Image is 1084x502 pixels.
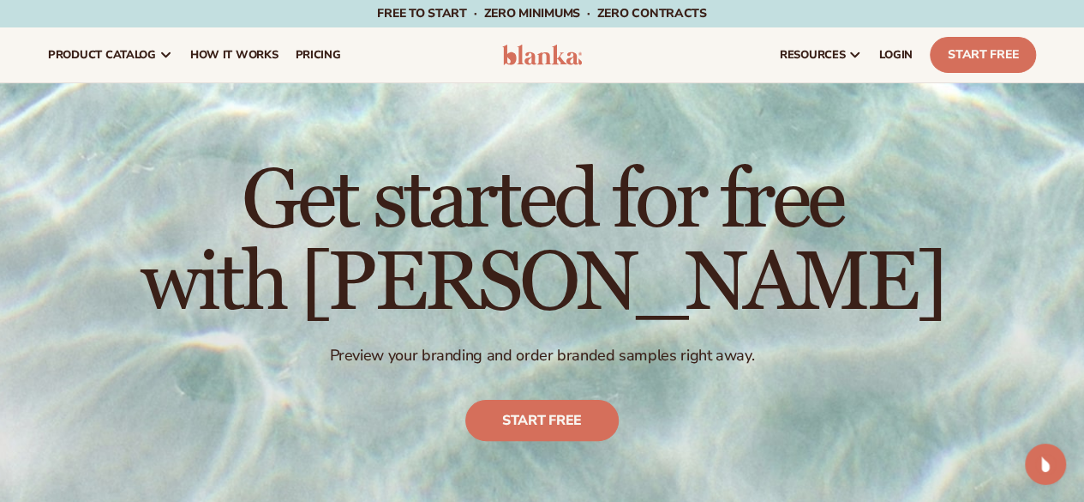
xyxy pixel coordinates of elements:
a: Start Free [930,37,1036,73]
a: pricing [286,27,349,82]
span: resources [780,48,845,62]
span: How It Works [190,48,278,62]
a: Start free [465,400,619,441]
div: Open Intercom Messenger [1025,444,1066,485]
span: LOGIN [879,48,913,62]
h1: Get started for free with [PERSON_NAME] [141,160,943,325]
a: product catalog [39,27,182,82]
span: pricing [295,48,340,62]
span: Free to start · ZERO minimums · ZERO contracts [377,5,706,21]
p: Preview your branding and order branded samples right away. [141,346,943,366]
a: resources [771,27,871,82]
img: logo [502,45,583,65]
a: How It Works [182,27,287,82]
a: LOGIN [871,27,921,82]
span: product catalog [48,48,156,62]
